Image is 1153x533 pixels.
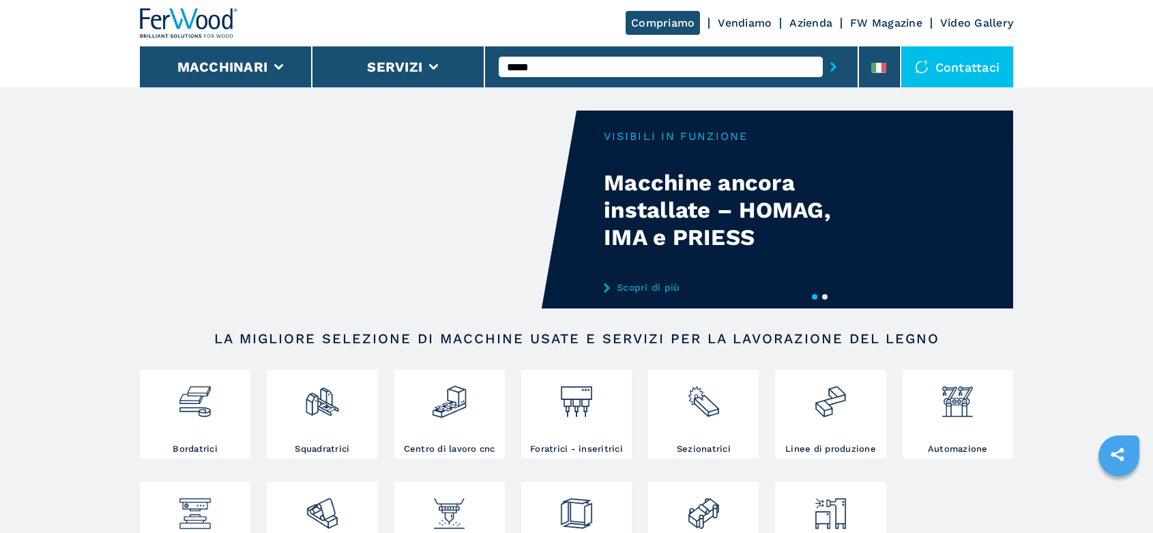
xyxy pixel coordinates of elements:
a: Linee di produzione [775,370,886,459]
a: Automazione [903,370,1013,459]
img: squadratrici_2.png [304,373,340,420]
a: Video Gallery [940,16,1013,29]
img: verniciatura_1.png [431,485,467,532]
img: linee_di_produzione_2.png [813,373,849,420]
a: Compriamo [626,11,700,35]
button: submit-button [823,51,844,83]
img: sezionatrici_2.png [686,373,722,420]
img: Ferwood [140,8,238,38]
div: Contattaci [901,46,1014,87]
img: montaggio_imballaggio_2.png [558,485,594,532]
a: Scopri di più [604,282,871,293]
img: aspirazione_1.png [813,485,849,532]
img: Contattaci [915,60,929,74]
a: Azienda [789,16,832,29]
a: Bordatrici [140,370,250,459]
a: sharethis [1100,437,1135,472]
a: Foratrici - inseritrici [521,370,632,459]
h3: Sezionatrici [677,443,731,455]
button: 1 [812,294,817,300]
img: lavorazione_porte_finestre_2.png [686,485,722,532]
button: Macchinari [177,59,268,75]
h2: LA MIGLIORE SELEZIONE DI MACCHINE USATE E SERVIZI PER LA LAVORAZIONE DEL LEGNO [184,330,969,347]
button: 2 [822,294,828,300]
h3: Automazione [928,443,988,455]
a: Vendiamo [718,16,772,29]
img: centro_di_lavoro_cnc_2.png [431,373,467,420]
button: Servizi [367,59,422,75]
h3: Foratrici - inseritrici [530,443,623,455]
img: pressa-strettoia.png [177,485,213,532]
a: FW Magazine [850,16,922,29]
h3: Centro di lavoro cnc [404,443,495,455]
a: Sezionatrici [648,370,759,459]
img: bordatrici_1.png [177,373,213,420]
a: Squadratrici [267,370,377,459]
img: foratrici_inseritrici_2.png [558,373,594,420]
video: Your browser does not support the video tag. [140,111,576,308]
h3: Bordatrici [173,443,218,455]
h3: Linee di produzione [785,443,876,455]
h3: Squadratrici [295,443,349,455]
img: levigatrici_2.png [304,485,340,532]
a: Centro di lavoro cnc [394,370,505,459]
img: automazione.png [939,373,976,420]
